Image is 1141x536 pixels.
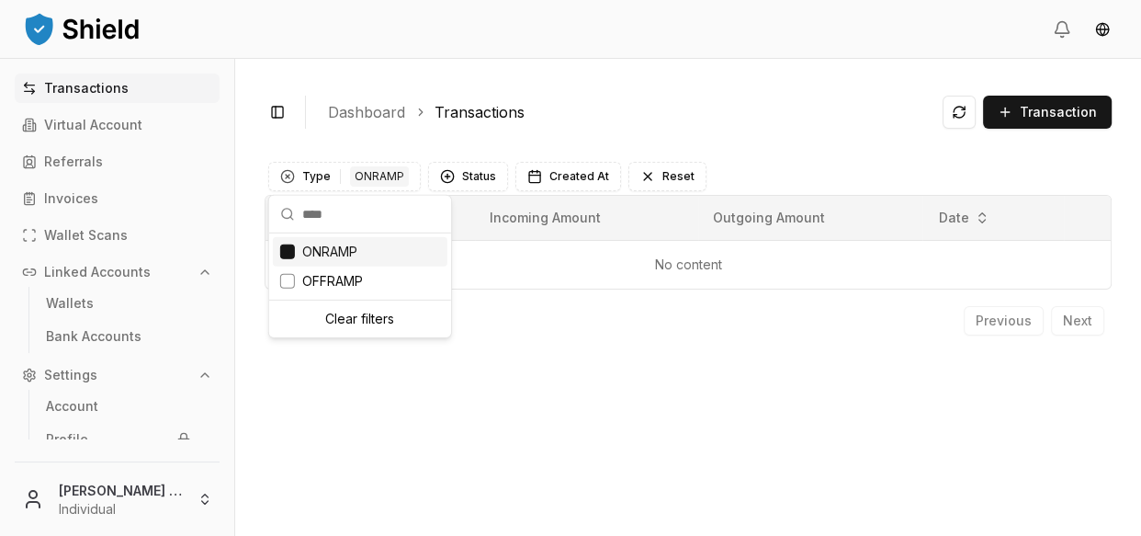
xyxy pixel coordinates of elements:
[39,289,198,318] a: Wallets
[7,470,227,529] button: [PERSON_NAME] [PERSON_NAME] [PERSON_NAME]Individual
[350,166,409,187] div: ONRAMP
[46,330,141,343] p: Bank Accounts
[15,221,220,250] a: Wallet Scans
[44,192,98,205] p: Invoices
[983,96,1112,129] button: Transaction
[15,184,220,213] a: Invoices
[15,110,220,140] a: Virtual Account
[549,169,609,184] span: Created At
[46,400,98,413] p: Account
[46,433,88,446] p: Profile
[628,162,706,191] button: Reset filters
[268,162,421,191] button: Clear Type filterTypeONRAMP
[44,155,103,168] p: Referrals
[698,196,922,240] th: Outgoing Amount
[44,266,151,279] p: Linked Accounts
[302,243,357,261] span: ONRAMP
[59,481,183,500] p: [PERSON_NAME] [PERSON_NAME] [PERSON_NAME]
[328,101,405,123] a: Dashboard
[515,162,621,191] button: Created At
[1020,103,1097,121] span: Transaction
[22,10,141,47] img: ShieldPay Logo
[280,169,295,184] div: Clear Type filter
[328,101,928,123] nav: breadcrumb
[932,203,997,233] button: Date
[15,74,220,103] a: Transactions
[15,257,220,287] button: Linked Accounts
[39,425,198,454] a: Profile
[46,297,94,310] p: Wallets
[428,162,508,191] button: Status
[302,272,363,291] span: OFFRAMP
[273,304,447,334] div: Clear filters
[435,101,525,123] a: Transactions
[39,392,198,421] a: Account
[39,322,198,351] a: Bank Accounts
[44,119,142,131] p: Virtual Account
[44,229,128,242] p: Wallet Scans
[475,196,698,240] th: Incoming Amount
[44,82,129,95] p: Transactions
[59,500,183,519] p: Individual
[15,360,220,390] button: Settings
[15,147,220,177] a: Referrals
[44,369,97,382] p: Settings
[280,256,1096,274] p: No content
[269,234,451,337] div: Suggestions
[265,196,363,240] th: Type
